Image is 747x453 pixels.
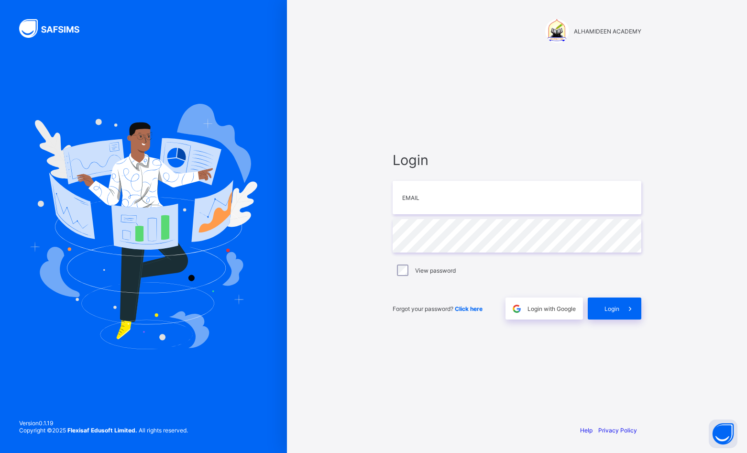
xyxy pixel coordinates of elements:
[455,305,483,312] a: Click here
[67,427,137,434] strong: Flexisaf Edusoft Limited.
[511,303,522,314] img: google.396cfc9801f0270233282035f929180a.svg
[604,305,619,312] span: Login
[580,427,593,434] a: Help
[393,152,641,168] span: Login
[393,305,483,312] span: Forgot your password?
[19,420,188,427] span: Version 0.1.19
[709,420,737,448] button: Open asap
[574,28,641,35] span: ALHAMIDEEN ACADEMY
[598,427,637,434] a: Privacy Policy
[527,305,576,312] span: Login with Google
[19,19,91,38] img: SAFSIMS Logo
[30,104,257,349] img: Hero Image
[19,427,188,434] span: Copyright © 2025 All rights reserved.
[415,267,456,274] label: View password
